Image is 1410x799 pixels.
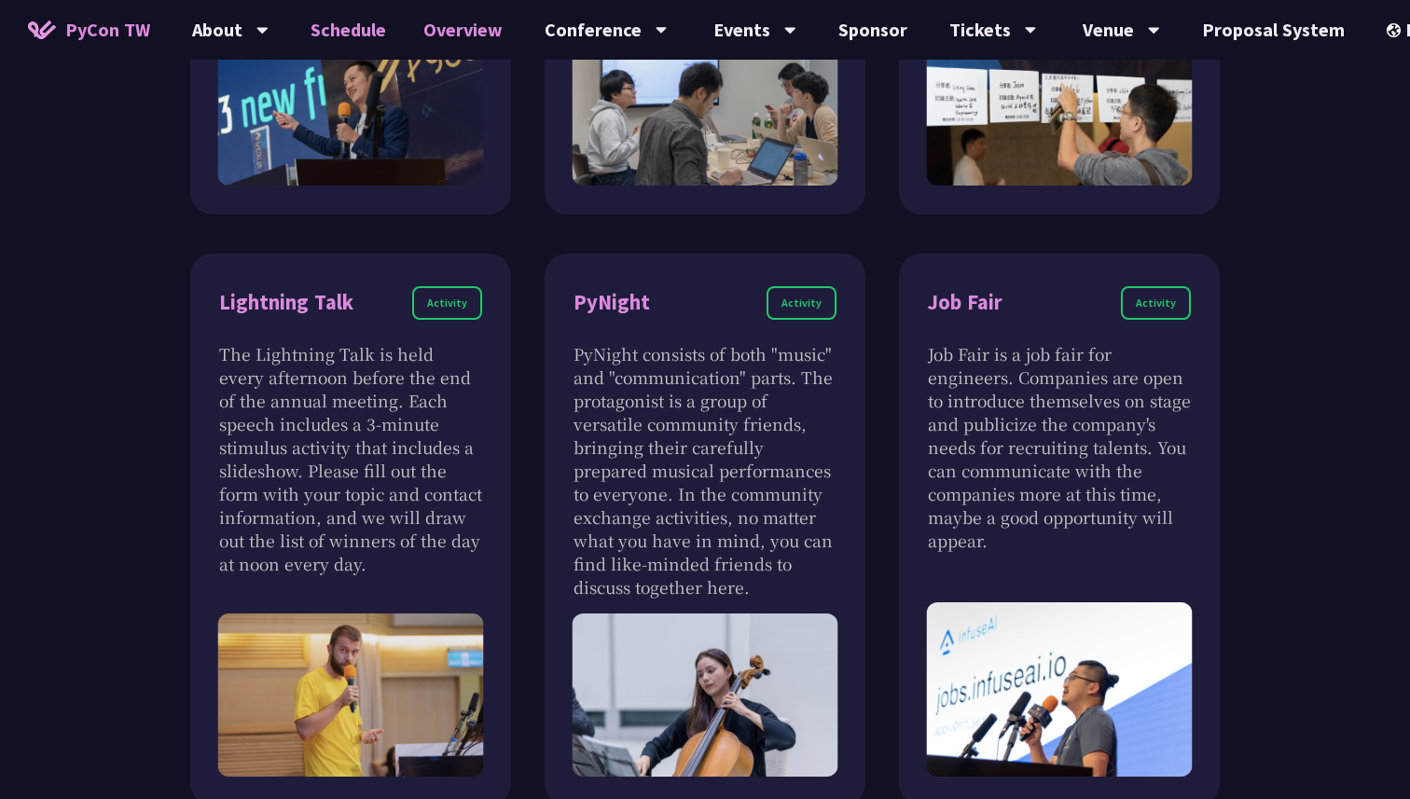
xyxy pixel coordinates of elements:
div: Lightning Talk [219,286,353,319]
img: Open Space [927,22,1193,186]
div: Activity [412,286,482,320]
div: Job Fair [928,286,1002,319]
img: Home icon of PyCon TW 2025 [28,21,56,39]
img: Talk [218,22,484,186]
img: PyNight [573,613,838,777]
div: Activity [1121,286,1191,320]
img: Lightning Talk [218,613,484,777]
p: Job Fair is a job fair for engineers. Companies are open to introduce themselves on stage and pub... [928,342,1191,552]
img: Locale Icon [1387,23,1405,37]
img: Job Fair [927,602,1193,777]
p: PyNight consists of both "music" and "communication" parts. The protagonist is a group of versati... [574,342,836,599]
div: PyNight [574,286,650,319]
span: PyCon TW [65,16,150,44]
img: Tutorial [573,22,838,186]
div: Activity [767,286,836,320]
p: The Lightning Talk is held every afternoon before the end of the annual meeting. Each speech incl... [219,342,482,575]
a: PyCon TW [9,7,169,53]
